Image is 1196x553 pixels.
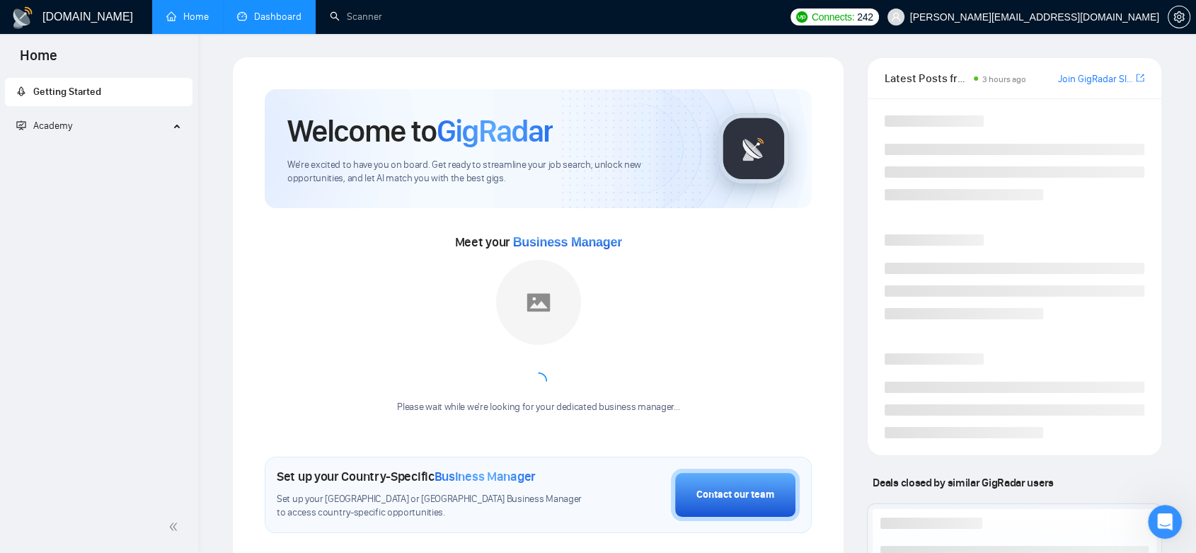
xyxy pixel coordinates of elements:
img: upwork-logo.png [796,11,807,23]
img: logo [11,6,34,29]
span: Connects: [812,9,854,25]
span: We're excited to have you on board. Get ready to streamline your job search, unlock new opportuni... [287,159,696,186]
li: Getting Started [5,78,192,106]
span: Home [8,45,69,75]
img: gigradar-logo.png [718,113,789,184]
img: placeholder.png [496,260,581,345]
span: export [1136,72,1144,84]
div: Contact our team [696,487,774,503]
span: Academy [16,120,72,132]
a: dashboardDashboard [237,11,301,23]
button: setting [1168,6,1190,28]
span: 242 [857,9,873,25]
span: rocket [16,86,26,96]
span: Set up your [GEOGRAPHIC_DATA] or [GEOGRAPHIC_DATA] Business Manager to access country-specific op... [277,493,591,520]
span: user [891,12,901,22]
span: Meet your [455,234,622,250]
span: double-left [168,520,183,534]
span: Academy [33,120,72,132]
span: Getting Started [33,86,101,98]
div: Please wait while we're looking for your dedicated business manager... [389,401,688,414]
span: fund-projection-screen [16,120,26,130]
span: loading [530,372,547,389]
a: setting [1168,11,1190,23]
iframe: Intercom live chat [1148,505,1182,539]
span: GigRadar [437,112,553,150]
span: Business Manager [435,469,536,484]
a: Join GigRadar Slack Community [1058,72,1133,87]
span: Deals closed by similar GigRadar users [867,470,1059,495]
span: Latest Posts from the GigRadar Community [885,69,969,87]
a: searchScanner [330,11,382,23]
h1: Welcome to [287,112,553,150]
span: Business Manager [513,235,622,249]
a: homeHome [166,11,209,23]
button: Contact our team [671,469,800,521]
a: export [1136,72,1144,85]
h1: Set up your Country-Specific [277,469,536,484]
span: 3 hours ago [982,74,1026,84]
